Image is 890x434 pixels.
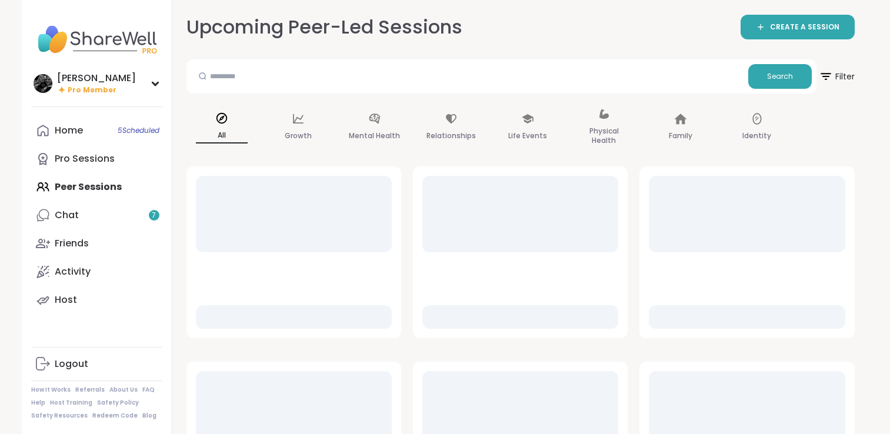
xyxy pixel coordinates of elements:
a: Pro Sessions [31,145,162,173]
div: Host [55,293,77,306]
span: Pro Member [68,85,116,95]
p: Physical Health [578,124,630,148]
p: Mental Health [349,129,400,143]
p: Relationships [426,129,476,143]
a: CREATE A SESSION [741,15,855,39]
a: About Us [109,386,138,394]
a: Home5Scheduled [31,116,162,145]
a: Chat7 [31,201,162,229]
button: Search [748,64,812,89]
p: Identity [742,129,771,143]
div: Friends [55,237,89,250]
div: Pro Sessions [55,152,115,165]
a: Referrals [75,386,105,394]
img: Alan_N [34,74,52,93]
a: FAQ [142,386,155,394]
span: CREATE A SESSION [770,22,839,32]
a: Friends [31,229,162,258]
a: Safety Resources [31,412,88,420]
p: Family [669,129,692,143]
div: Logout [55,358,88,370]
a: Logout [31,350,162,378]
a: Redeem Code [92,412,138,420]
span: Search [767,71,793,82]
p: Life Events [508,129,547,143]
p: Growth [285,129,312,143]
span: 7 [152,211,156,221]
button: Filter [819,59,855,94]
div: Activity [55,265,91,278]
div: Chat [55,209,79,222]
a: How It Works [31,386,71,394]
a: Blog [142,412,156,420]
div: Home [55,124,83,137]
h2: Upcoming Peer-Led Sessions [186,14,462,41]
a: Host Training [50,399,92,407]
span: 5 Scheduled [118,126,159,135]
span: Filter [819,62,855,91]
a: Activity [31,258,162,286]
img: ShareWell Nav Logo [31,19,162,60]
a: Host [31,286,162,314]
p: All [196,128,248,143]
a: Safety Policy [97,399,139,407]
div: [PERSON_NAME] [57,72,136,85]
a: Help [31,399,45,407]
